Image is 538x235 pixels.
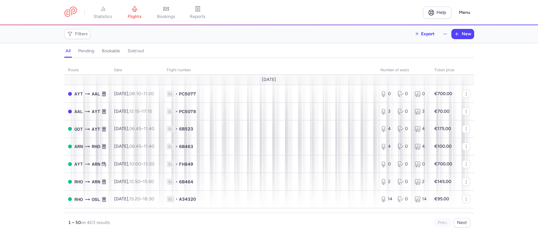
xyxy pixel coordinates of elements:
[92,90,100,97] span: AAL
[414,91,426,97] div: 0
[74,161,83,168] span: AYT
[190,14,205,20] span: reports
[176,196,178,202] span: •
[143,196,154,202] time: 18:30
[65,29,90,39] button: Filters
[182,6,213,20] a: reports
[434,91,452,96] strong: €700.00
[455,7,474,19] button: Menu
[397,161,409,167] div: 0
[102,48,120,54] h4: bookable
[414,179,426,185] div: 2
[397,91,409,97] div: 0
[68,220,81,225] strong: 1 – 50
[92,196,100,203] span: OSL
[143,161,154,167] time: 13:20
[144,126,154,131] time: 11:40
[176,179,178,185] span: •
[176,161,178,167] span: •
[434,161,452,167] strong: €700.00
[397,126,409,132] div: 0
[410,29,439,39] button: Export
[167,179,174,185] span: 1L
[92,161,100,168] span: ARN
[129,179,140,184] time: 12:50
[114,179,154,184] span: [DATE],
[114,196,154,202] span: [DATE],
[380,91,392,97] div: 0
[128,14,142,20] span: flights
[119,6,150,20] a: flights
[437,10,446,15] span: Help
[179,161,193,167] span: FH849
[414,143,426,150] div: 4
[157,14,175,20] span: bookings
[167,196,174,202] span: 1L
[74,178,83,185] span: RHO
[74,90,83,97] span: AYT
[179,126,193,132] span: 6B523
[129,179,154,184] span: –
[129,109,139,114] time: 12:15
[129,91,154,96] span: –
[262,77,276,82] span: [DATE]
[144,144,154,149] time: 11:40
[142,109,152,114] time: 17:15
[114,161,154,167] span: [DATE],
[434,144,452,149] strong: €100.00
[66,48,71,54] h4: all
[397,196,409,202] div: 0
[414,196,426,202] div: 14
[92,108,100,115] span: AYT
[129,126,141,131] time: 06:45
[414,108,426,115] div: 3
[129,144,154,149] span: –
[176,143,178,150] span: •
[434,179,451,184] strong: €145.00
[176,91,178,97] span: •
[434,196,449,202] strong: €95.00
[129,109,152,114] span: –
[414,126,426,132] div: 4
[150,6,182,20] a: bookings
[380,143,392,150] div: 4
[380,108,392,115] div: 3
[74,143,83,150] span: ARN
[179,91,196,97] span: PC5077
[176,126,178,132] span: •
[176,108,178,115] span: •
[129,196,154,202] span: –
[179,108,196,115] span: PC5078
[94,14,112,20] span: statistics
[92,178,100,185] span: ARN
[74,108,83,115] span: AAL
[74,196,83,203] span: RHO
[179,179,193,185] span: 6B464
[397,143,409,150] div: 0
[78,48,94,54] h4: pending
[167,91,174,97] span: 1L
[434,109,449,114] strong: €70.00
[452,29,474,39] button: New
[380,179,392,185] div: 2
[462,32,471,37] span: New
[128,48,144,54] h4: sold out
[64,7,77,18] a: CitizenPlane red outlined logo
[380,196,392,202] div: 14
[421,32,435,36] span: Export
[129,126,154,131] span: –
[179,143,193,150] span: 6B463
[129,161,154,167] span: –
[87,6,119,20] a: statistics
[114,109,152,114] span: [DATE],
[114,91,154,96] span: [DATE],
[114,144,154,149] span: [DATE],
[129,144,141,149] time: 06:45
[143,91,154,96] time: 11:20
[114,126,154,131] span: [DATE],
[129,91,141,96] time: 08:10
[163,66,377,75] th: Flight number
[75,32,88,37] span: Filters
[377,66,431,75] th: number of seats
[434,218,451,227] button: Prev.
